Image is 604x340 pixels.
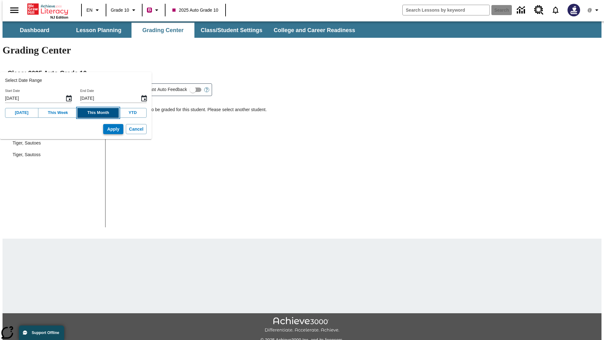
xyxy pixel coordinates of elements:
span: Grade 10 [111,7,129,14]
button: Language: EN, Select a language [84,4,104,16]
button: This Month [77,108,119,118]
button: End Date, Choose date, September 12, 2025, Selected [138,92,150,105]
button: Grading Center [131,23,194,38]
button: Lesson Planning [67,23,130,38]
span: @ [587,7,592,14]
button: Select a new avatar [564,2,584,18]
a: Resource Center, Will open in new tab [530,2,547,19]
button: Apply [103,124,123,134]
img: Avatar [568,4,580,16]
button: Cancel [126,124,147,134]
label: Start Date [5,88,20,93]
div: Home [27,2,68,19]
a: Home [27,3,68,15]
div: SubNavbar [3,21,601,38]
span: Auto Feedback [157,86,187,93]
span: Tiger, Sautoss [13,151,100,158]
input: search field [403,5,489,15]
button: This Week [38,108,78,118]
button: Open Help for Writing Assistant [202,84,212,96]
button: Dashboard [3,23,66,38]
button: Class/Student Settings [196,23,267,38]
p: There is no work to be graded for this student. Please select another student. [116,106,596,118]
button: Grade: Grade 10, Select a grade [108,4,140,16]
div: Tiger, Sautoss [8,149,105,161]
span: Support Offline [32,331,59,335]
h2: Select Date Range [5,77,147,84]
button: Boost Class color is violet red. Change class color [144,4,163,16]
button: Start Date, Choose date, September 1, 2025, Selected [63,92,75,105]
div: Tiger, Sautoes [8,137,105,149]
a: Notifications [547,2,564,18]
div: SubNavbar [3,23,361,38]
span: EN [87,7,92,14]
label: End Date [80,88,94,93]
button: Profile/Settings [584,4,604,16]
button: Support Offline [19,326,64,340]
a: Data Center [513,2,530,19]
img: Achieve3000 Differentiate Accelerate Achieve [265,317,339,333]
span: Tiger, Sautoes [13,140,100,146]
span: B [148,6,151,14]
h2: Class : 2025 Auto Grade 10 [8,68,596,78]
h1: Grading Center [3,44,601,56]
span: 2025 Auto Grade 10 [172,7,218,14]
button: Open side menu [5,1,24,20]
button: [DATE] [5,108,38,118]
button: College and Career Readiness [269,23,360,38]
span: NJ Edition [50,15,68,19]
button: YTD [119,108,147,118]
